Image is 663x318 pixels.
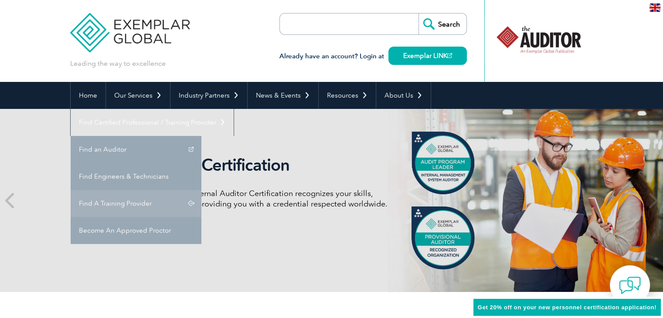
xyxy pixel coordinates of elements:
[619,274,641,296] img: contact-chat.png
[388,47,467,65] a: Exemplar LINK
[248,82,318,109] a: News & Events
[418,14,466,34] input: Search
[71,163,201,190] a: Find Engineers & Technicians
[71,82,105,109] a: Home
[71,217,201,244] a: Become An Approved Proctor
[478,304,656,311] span: Get 20% off on your new personnel certification application!
[649,3,660,12] img: en
[83,188,410,209] p: Discover how our redesigned Internal Auditor Certification recognizes your skills, achievements, ...
[71,109,234,136] a: Find Certified Professional / Training Provider
[71,136,201,163] a: Find an Auditor
[70,59,166,68] p: Leading the way to excellence
[319,82,376,109] a: Resources
[106,82,170,109] a: Our Services
[83,155,410,175] h2: Internal Auditor Certification
[447,53,452,58] img: open_square.png
[71,190,201,217] a: Find A Training Provider
[170,82,247,109] a: Industry Partners
[279,51,467,62] h3: Already have an account? Login at
[376,82,431,109] a: About Us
